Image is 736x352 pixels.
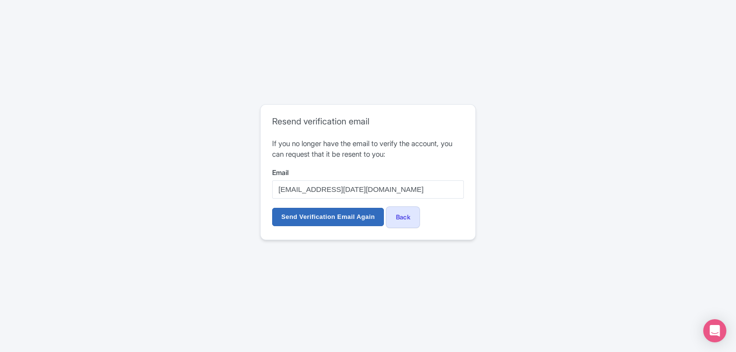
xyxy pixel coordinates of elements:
[272,116,464,127] h2: Resend verification email
[272,180,464,199] input: username@example.com
[386,206,420,228] a: Back
[272,138,464,160] p: If you no longer have the email to verify the account, you can request that it be resent to you:
[272,167,464,177] label: Email
[703,319,726,342] div: Open Intercom Messenger
[272,208,384,226] input: Send Verification Email Again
